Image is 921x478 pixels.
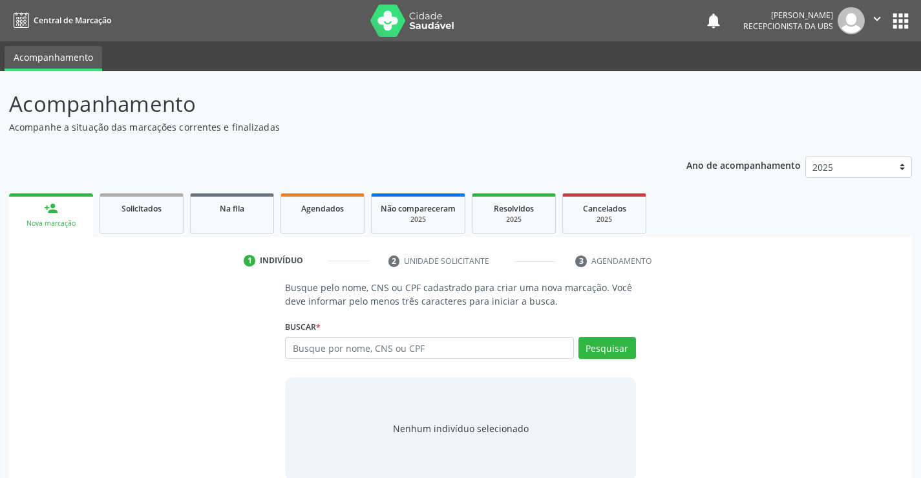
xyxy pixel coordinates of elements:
[9,120,641,134] p: Acompanhe a situação das marcações correntes e finalizadas
[743,21,833,32] span: Recepcionista da UBS
[381,203,456,214] span: Não compareceram
[5,46,102,71] a: Acompanhamento
[393,422,529,435] div: Nenhum indivíduo selecionado
[870,12,884,26] i: 
[285,281,635,308] p: Busque pelo nome, CNS ou CPF cadastrado para criar uma nova marcação. Você deve informar pelo men...
[578,337,636,359] button: Pesquisar
[285,317,321,337] label: Buscar
[889,10,912,32] button: apps
[482,215,546,224] div: 2025
[301,203,344,214] span: Agendados
[220,203,244,214] span: Na fila
[865,7,889,34] button: 
[686,157,801,173] p: Ano de acompanhamento
[572,215,637,224] div: 2025
[285,337,573,359] input: Busque por nome, CNS ou CPF
[18,219,84,228] div: Nova marcação
[583,203,626,214] span: Cancelados
[44,201,58,215] div: person_add
[9,88,641,120] p: Acompanhamento
[34,15,111,26] span: Central de Marcação
[122,203,162,214] span: Solicitados
[244,255,255,266] div: 1
[494,203,534,214] span: Resolvidos
[9,10,111,31] a: Central de Marcação
[743,10,833,21] div: [PERSON_NAME]
[260,255,303,266] div: Indivíduo
[381,215,456,224] div: 2025
[838,7,865,34] img: img
[704,12,723,30] button: notifications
